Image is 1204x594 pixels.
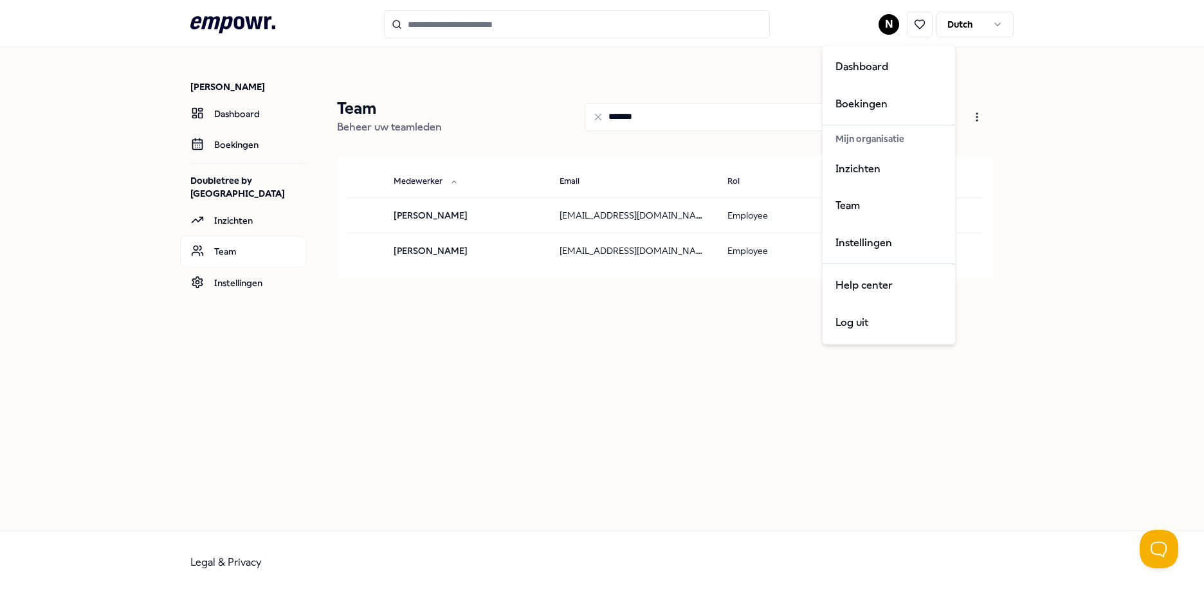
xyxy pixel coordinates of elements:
[825,150,953,188] a: Inzichten
[825,187,953,224] a: Team
[825,128,953,150] div: Mijn organisatie
[825,224,953,262] a: Instellingen
[822,45,956,345] div: N
[825,85,953,123] a: Boekingen
[825,304,953,341] div: Log uit
[825,267,953,304] a: Help center
[825,48,953,85] a: Dashboard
